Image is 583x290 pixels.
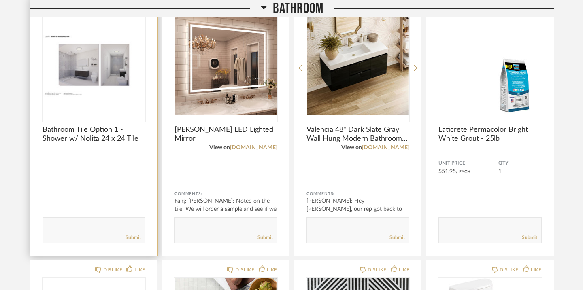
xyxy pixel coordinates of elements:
[174,14,277,115] img: undefined
[362,145,409,150] a: [DOMAIN_NAME]
[498,169,502,174] span: 1
[531,266,541,274] div: LIKE
[306,197,409,229] div: [PERSON_NAME]: Hey [PERSON_NAME], our rep got back to [GEOGRAPHIC_DATA] and said this is the only...
[438,125,541,143] span: Laticrete Permacolor Bright White Grout - 25lb
[134,266,145,274] div: LIKE
[306,125,409,143] span: Valencia 48" Dark Slate Gray Wall Hung Modern Bathroom Vanity
[174,190,277,198] div: Comments:
[43,14,145,115] div: 0
[438,14,541,115] div: 0
[103,266,122,274] div: DISLIKE
[306,190,409,198] div: Comments:
[438,160,498,167] span: Unit Price
[306,14,409,115] div: 0
[438,169,456,174] span: $51.95
[235,266,254,274] div: DISLIKE
[209,145,230,150] span: View on
[438,14,541,115] img: undefined
[43,125,145,143] span: Bathroom Tile Option 1 - Shower w/ Nolita 24 x 24 Tile
[389,234,405,241] a: Submit
[306,14,409,115] img: undefined
[174,197,277,221] div: Fang-[PERSON_NAME]: Noted on the tile! We will order a sample and see if we have simple w...
[174,125,277,143] span: [PERSON_NAME] LED Lighted Mirror
[43,14,145,115] img: undefined
[498,160,542,167] span: QTY
[341,145,362,150] span: View on
[126,234,141,241] a: Submit
[456,170,470,174] span: / Each
[174,14,277,115] div: 0
[230,145,277,150] a: [DOMAIN_NAME]
[399,266,409,274] div: LIKE
[267,266,277,274] div: LIKE
[257,234,273,241] a: Submit
[500,266,519,274] div: DISLIKE
[522,234,537,241] a: Submit
[368,266,387,274] div: DISLIKE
